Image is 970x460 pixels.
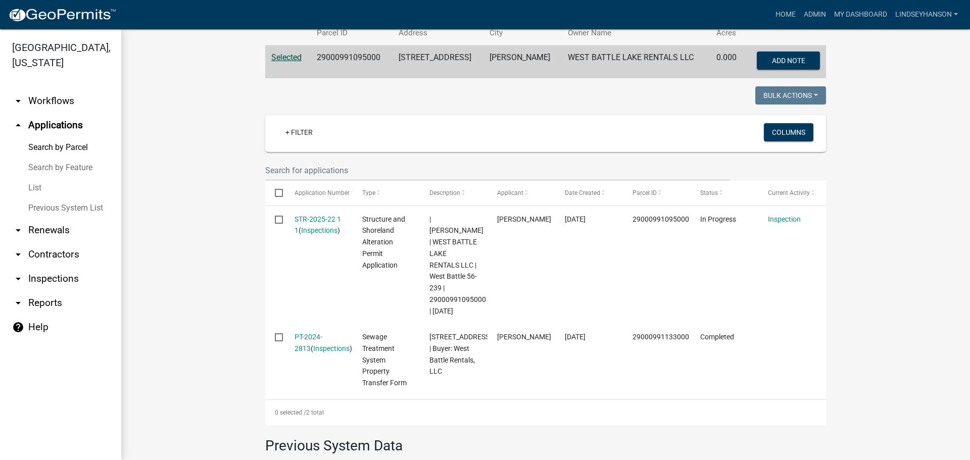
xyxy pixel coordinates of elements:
[265,400,826,425] div: 2 total
[497,189,523,196] span: Applicant
[771,57,805,65] span: Add Note
[362,333,407,387] span: Sewage Treatment System Property Transfer Form
[710,21,745,45] th: Acres
[311,21,392,45] th: Parcel ID
[429,333,492,375] span: 42502 240TH ST 11 | Buyer: West Battle Rentals, LLC
[488,181,555,205] datatable-header-cell: Applicant
[275,409,306,416] span: 0 selected /
[393,21,484,45] th: Address
[362,189,375,196] span: Type
[771,5,800,24] a: Home
[265,181,284,205] datatable-header-cell: Select
[301,226,337,234] a: Inspections
[562,45,710,79] td: WEST BATTLE LAKE RENTALS LLC
[800,5,830,24] a: Admin
[295,189,350,196] span: Application Number
[265,160,730,181] input: Search for applications
[277,123,321,141] a: + Filter
[420,181,488,205] datatable-header-cell: Description
[12,321,24,333] i: help
[633,189,657,196] span: Parcel ID
[362,215,405,269] span: Structure and Shoreland Alteration Permit Application
[12,95,24,107] i: arrow_drop_down
[830,5,891,24] a: My Dashboard
[271,53,302,62] a: Selected
[393,45,484,79] td: [STREET_ADDRESS]
[633,333,689,341] span: 29000991133000
[623,181,691,205] datatable-header-cell: Parcel ID
[12,273,24,285] i: arrow_drop_down
[758,181,826,205] datatable-header-cell: Current Activity
[700,333,734,341] span: Completed
[633,215,689,223] span: 29000991095000
[700,189,718,196] span: Status
[12,297,24,309] i: arrow_drop_down
[429,189,460,196] span: Description
[555,181,623,205] datatable-header-cell: Date Created
[483,21,562,45] th: City
[295,331,343,354] div: ( )
[497,333,551,341] span: DACIA TEBERG
[562,21,710,45] th: Owner Name
[313,344,350,352] a: Inspections
[295,215,341,235] a: STR-2025-22 1 1
[429,215,486,315] span: | Sheila Dahl | WEST BATTLE LAKE RENTALS LLC | West Battle 56-239 | 29000991095000 | 03/10/2026
[12,248,24,261] i: arrow_drop_down
[12,224,24,236] i: arrow_drop_down
[691,181,758,205] datatable-header-cell: Status
[565,333,586,341] span: 12/20/2024
[710,45,745,79] td: 0.000
[768,189,810,196] span: Current Activity
[768,215,801,223] a: Inspection
[265,425,826,456] h3: Previous System Data
[483,45,562,79] td: [PERSON_NAME]
[12,119,24,131] i: arrow_drop_up
[700,215,736,223] span: In Progress
[764,123,813,141] button: Columns
[757,52,820,70] button: Add Note
[755,86,826,105] button: Bulk Actions
[891,5,962,24] a: Lindseyhanson
[295,214,343,237] div: ( )
[284,181,352,205] datatable-header-cell: Application Number
[565,215,586,223] span: 02/24/2025
[352,181,420,205] datatable-header-cell: Type
[311,45,392,79] td: 29000991095000
[295,333,322,352] a: PT-2024-2813
[565,189,600,196] span: Date Created
[497,215,551,223] span: William l jenkins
